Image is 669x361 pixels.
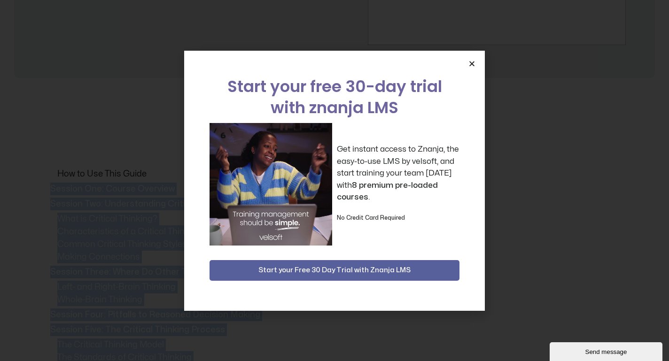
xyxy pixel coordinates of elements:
[337,143,459,203] p: Get instant access to Znanja, the easy-to-use LMS by velsoft, and start training your team [DATE]...
[210,123,332,246] img: a woman sitting at her laptop dancing
[210,260,459,281] button: Start your Free 30 Day Trial with Znanja LMS
[337,215,405,221] strong: No Credit Card Required
[550,340,664,361] iframe: chat widget
[210,76,459,118] h2: Start your free 30-day trial with znanja LMS
[337,181,438,201] strong: 8 premium pre-loaded courses
[258,265,411,276] span: Start your Free 30 Day Trial with Znanja LMS
[468,60,475,67] a: Close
